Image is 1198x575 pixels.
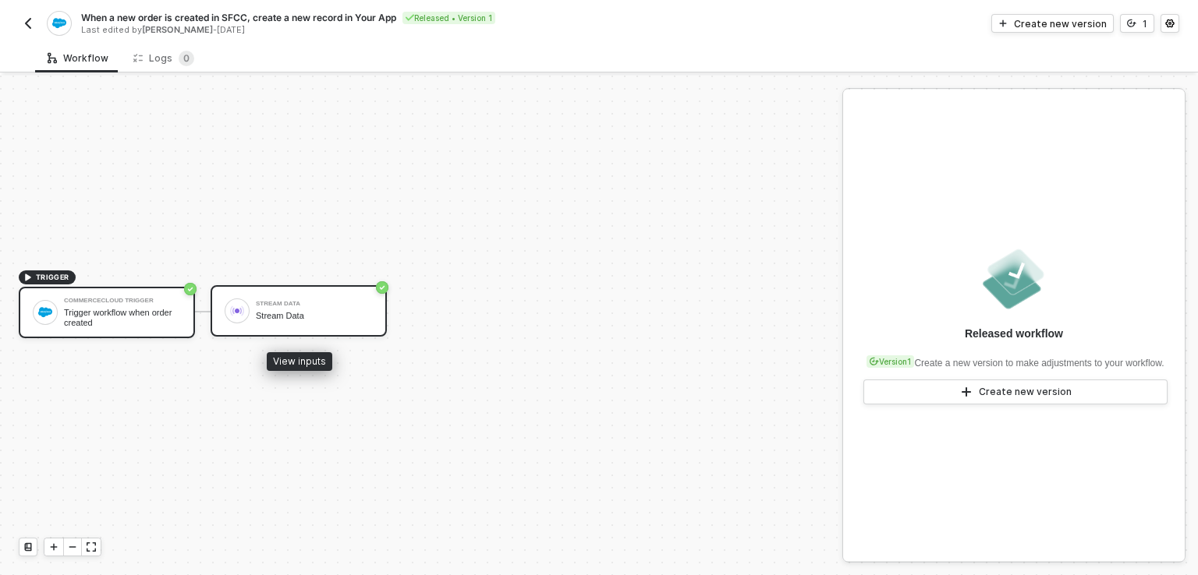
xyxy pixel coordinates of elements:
[965,326,1063,341] div: Released workflow
[1127,19,1136,28] span: icon-versioning
[1165,19,1175,28] span: icon-settings
[81,11,396,24] span: When a new order is created in SFCC, create a new record in Your App
[36,271,69,284] span: TRIGGER
[863,379,1168,404] button: Create new version
[64,308,181,327] div: Trigger workflow when order created
[49,542,58,552] span: icon-play
[1120,14,1154,33] button: 1
[960,386,973,398] span: icon-play
[267,352,332,371] div: View inputs
[1014,17,1107,30] div: Create new version
[38,305,52,319] img: icon
[64,298,181,304] div: CommerceCloud Trigger
[863,347,1164,370] div: Create a new version to make adjustments to your workflow.
[23,273,33,282] span: icon-play
[19,14,37,33] button: back
[87,542,96,552] span: icon-expand
[142,24,213,35] span: [PERSON_NAME]
[48,52,108,65] div: Workflow
[998,19,1008,28] span: icon-play
[979,386,1072,398] div: Create new version
[256,301,373,307] div: Stream Data
[991,14,1114,33] button: Create new version
[402,12,495,24] div: Released • Version 1
[68,542,77,552] span: icon-minus
[1143,17,1147,30] div: 1
[376,281,388,294] span: icon-success-page
[980,245,1048,313] img: released.png
[870,357,879,366] span: icon-versioning
[179,51,194,66] sup: 0
[133,51,194,66] div: Logs
[22,17,34,30] img: back
[256,311,373,321] div: Stream Data
[230,304,244,318] img: icon
[52,16,66,30] img: integration-icon
[81,24,597,36] div: Last edited by - [DATE]
[867,355,914,368] div: Version 1
[184,283,197,295] span: icon-success-page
